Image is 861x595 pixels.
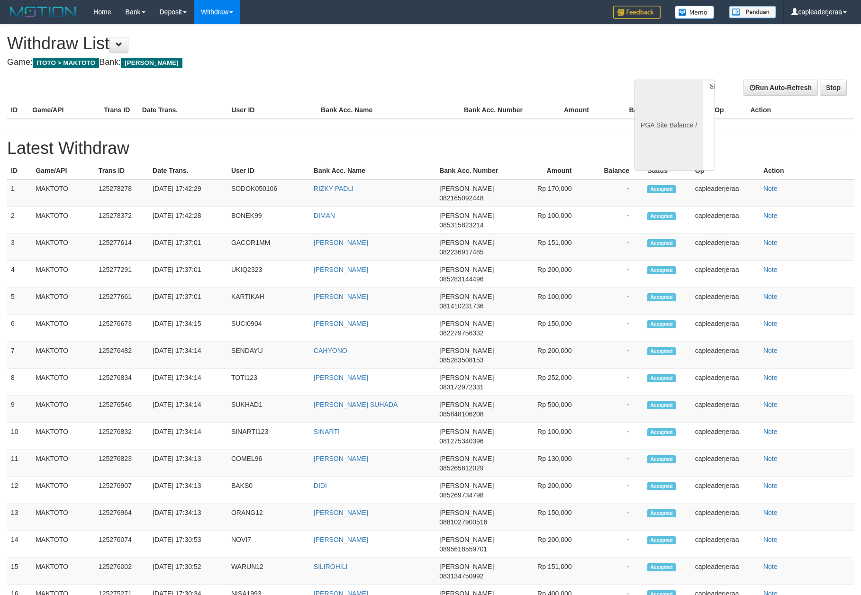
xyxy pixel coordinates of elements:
[763,185,778,192] a: Note
[95,450,149,477] td: 125276823
[691,531,760,558] td: capleaderjeraa
[149,234,227,261] td: [DATE] 17:37:01
[763,266,778,273] a: Note
[32,477,95,504] td: MAKTOTO
[314,536,368,543] a: [PERSON_NAME]
[439,212,494,219] span: [PERSON_NAME]
[586,315,644,342] td: -
[439,275,483,283] span: 085283144496
[7,162,32,180] th: ID
[439,518,487,526] span: 0881027900516
[647,536,676,544] span: Accepted
[314,212,335,219] a: DIMAN
[227,162,310,180] th: User ID
[314,482,327,489] a: DIDI
[7,369,32,396] td: 8
[439,491,483,499] span: 085269734798
[439,401,494,408] span: [PERSON_NAME]
[647,428,676,436] span: Accepted
[32,531,95,558] td: MAKTOTO
[763,347,778,354] a: Note
[586,261,644,288] td: -
[763,509,778,516] a: Note
[227,369,310,396] td: TOTI123
[586,504,644,531] td: -
[32,369,95,396] td: MAKTOTO
[691,234,760,261] td: capleaderjeraa
[647,239,676,247] span: Accepted
[439,455,494,462] span: [PERSON_NAME]
[691,450,760,477] td: capleaderjeraa
[518,504,586,531] td: Rp 150,000
[532,101,603,119] th: Amount
[149,450,227,477] td: [DATE] 17:34:13
[314,185,353,192] a: RIZKY PADLI
[647,266,676,274] span: Accepted
[95,180,149,207] td: 125278278
[763,536,778,543] a: Note
[227,315,310,342] td: SUCI0904
[32,396,95,423] td: MAKTOTO
[439,194,483,202] span: 082165092448
[7,207,32,234] td: 2
[7,342,32,369] td: 7
[747,101,854,119] th: Action
[439,572,483,580] span: 083134750992
[149,207,227,234] td: [DATE] 17:42:28
[518,162,586,180] th: Amount
[439,482,494,489] span: [PERSON_NAME]
[518,342,586,369] td: Rp 200,000
[518,558,586,585] td: Rp 151,000
[7,139,854,158] h1: Latest Withdraw
[227,558,310,585] td: WARUN12
[691,369,760,396] td: capleaderjeraa
[314,293,368,300] a: [PERSON_NAME]
[314,455,368,462] a: [PERSON_NAME]
[149,162,227,180] th: Date Trans.
[763,401,778,408] a: Note
[647,563,676,571] span: Accepted
[743,80,818,96] a: Run Auto-Refresh
[32,423,95,450] td: MAKTOTO
[7,450,32,477] td: 11
[314,374,368,381] a: [PERSON_NAME]
[518,450,586,477] td: Rp 130,000
[439,239,494,246] span: [PERSON_NAME]
[763,428,778,435] a: Note
[439,410,483,418] span: 085848106208
[314,509,368,516] a: [PERSON_NAME]
[100,101,138,119] th: Trans ID
[439,437,483,445] span: 081275340396
[314,320,368,327] a: [PERSON_NAME]
[7,180,32,207] td: 1
[647,374,676,382] span: Accepted
[227,342,310,369] td: SENDAYU
[227,450,310,477] td: COMEL96
[7,396,32,423] td: 9
[32,261,95,288] td: MAKTOTO
[439,563,494,570] span: [PERSON_NAME]
[439,428,494,435] span: [PERSON_NAME]
[439,545,487,553] span: 0895618559701
[763,212,778,219] a: Note
[149,423,227,450] td: [DATE] 17:34:14
[95,531,149,558] td: 125276074
[643,162,691,180] th: Status
[763,482,778,489] a: Note
[7,423,32,450] td: 10
[314,266,368,273] a: [PERSON_NAME]
[314,347,347,354] a: CAHYONO
[95,162,149,180] th: Trans ID
[439,293,494,300] span: [PERSON_NAME]
[32,288,95,315] td: MAKTOTO
[7,531,32,558] td: 14
[7,234,32,261] td: 3
[314,428,340,435] a: SINARTI
[7,101,28,119] th: ID
[647,185,676,193] span: Accepted
[711,101,746,119] th: Op
[586,234,644,261] td: -
[647,455,676,463] span: Accepted
[820,80,847,96] a: Stop
[95,234,149,261] td: 125277614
